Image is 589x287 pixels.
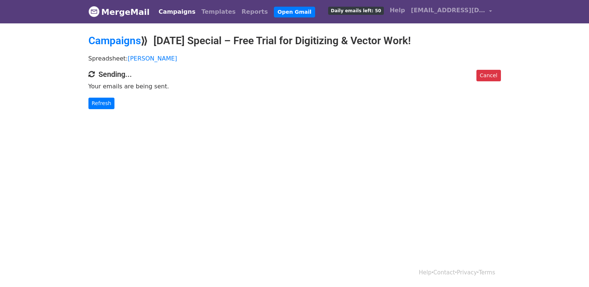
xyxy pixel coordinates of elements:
a: [EMAIL_ADDRESS][DOMAIN_NAME] [408,3,495,20]
iframe: Chat Widget [552,251,589,287]
a: Campaigns [156,4,198,19]
a: [PERSON_NAME] [128,55,177,62]
a: Cancel [476,70,501,81]
h2: ⟫ [DATE] Special – Free Trial for Digitizing & Vector Work! [88,35,501,47]
p: Your emails are being sent. [88,82,501,90]
a: MergeMail [88,4,150,20]
a: Open Gmail [274,7,315,17]
a: Contact [433,269,455,276]
a: Reports [239,4,271,19]
a: Campaigns [88,35,141,47]
a: Privacy [457,269,477,276]
a: Refresh [88,98,115,109]
a: Help [387,3,408,18]
a: Templates [198,4,239,19]
a: Terms [479,269,495,276]
h4: Sending... [88,70,501,79]
span: Daily emails left: 50 [328,7,384,15]
a: Help [419,269,431,276]
span: [EMAIL_ADDRESS][DOMAIN_NAME] [411,6,485,15]
p: Spreadsheet: [88,55,501,62]
img: MergeMail logo [88,6,100,17]
a: Daily emails left: 50 [325,3,386,18]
